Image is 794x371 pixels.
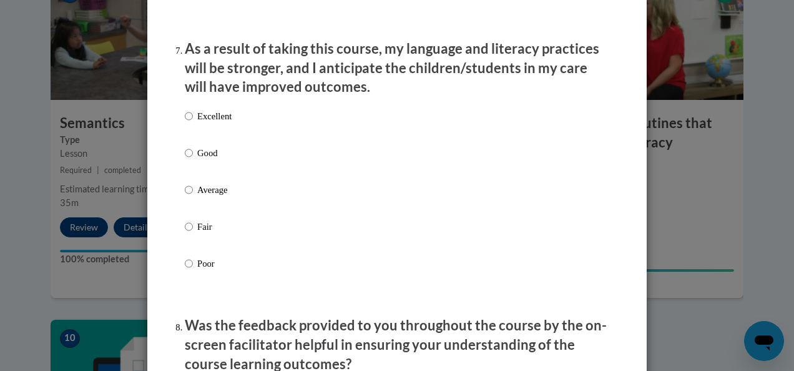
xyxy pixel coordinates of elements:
[185,109,193,123] input: Excellent
[197,220,232,234] p: Fair
[185,39,609,97] p: As a result of taking this course, my language and literacy practices will be stronger, and I ant...
[185,220,193,234] input: Fair
[185,146,193,160] input: Good
[197,109,232,123] p: Excellent
[197,146,232,160] p: Good
[185,257,193,270] input: Poor
[197,183,232,197] p: Average
[185,183,193,197] input: Average
[197,257,232,270] p: Poor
